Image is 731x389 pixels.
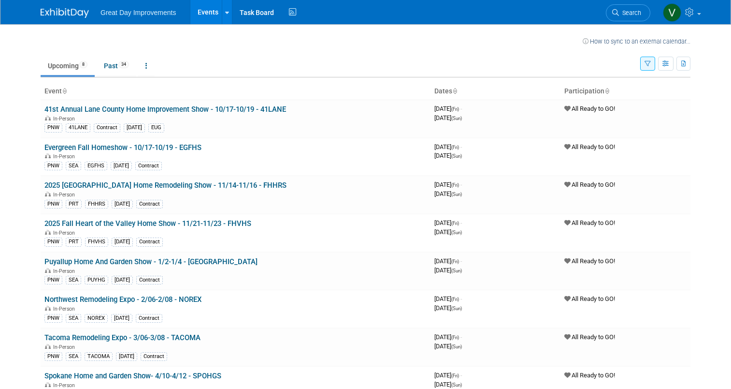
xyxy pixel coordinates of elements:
[451,297,459,302] span: (Fri)
[44,162,62,170] div: PNW
[45,306,51,311] img: In-Person Event
[53,268,78,274] span: In-Person
[66,238,82,246] div: PRT
[434,295,462,302] span: [DATE]
[136,276,163,284] div: Contract
[434,181,462,188] span: [DATE]
[112,200,133,209] div: [DATE]
[44,181,287,190] a: 2025 [GEOGRAPHIC_DATA] Home Remodeling Show - 11/14-11/16 - FHHRS
[434,105,462,112] span: [DATE]
[44,314,62,323] div: PNW
[45,344,51,349] img: In-Person Event
[663,3,681,22] img: Virginia Mehlhoff
[451,221,459,226] span: (Fri)
[44,200,62,209] div: PNW
[434,143,462,150] span: [DATE]
[451,344,462,349] span: (Sun)
[97,57,136,75] a: Past34
[452,87,457,95] a: Sort by Start Date
[66,314,81,323] div: SEA
[124,123,145,132] div: [DATE]
[434,190,462,197] span: [DATE]
[434,333,462,341] span: [DATE]
[100,9,176,16] span: Great Day Improvements
[434,219,462,226] span: [DATE]
[564,257,615,265] span: All Ready to GO!
[53,230,78,236] span: In-Person
[45,153,51,158] img: In-Person Event
[44,105,286,114] a: 41st Annual Lane County Home Improvement Show - 10/17-10/19 - 41LANE
[135,162,162,170] div: Contract
[434,343,462,350] span: [DATE]
[564,105,615,112] span: All Ready to GO!
[85,200,108,209] div: FHHRS
[111,162,132,170] div: [DATE]
[136,238,163,246] div: Contract
[41,8,89,18] img: ExhibitDay
[116,352,137,361] div: [DATE]
[434,228,462,236] span: [DATE]
[434,304,462,312] span: [DATE]
[66,162,81,170] div: SEA
[148,123,164,132] div: EUG
[85,276,108,284] div: PUYHG
[141,352,167,361] div: Contract
[45,268,51,273] img: In-Person Event
[44,143,201,152] a: Evergreen Fall Homeshow - 10/17-10/19 - EGFHS
[564,181,615,188] span: All Ready to GO!
[53,153,78,160] span: In-Person
[564,219,615,226] span: All Ready to GO!
[604,87,609,95] a: Sort by Participation Type
[451,259,459,264] span: (Fri)
[434,114,462,121] span: [DATE]
[451,106,459,112] span: (Fri)
[460,181,462,188] span: -
[66,123,90,132] div: 41LANE
[606,4,650,21] a: Search
[451,230,462,235] span: (Sun)
[94,123,120,132] div: Contract
[434,152,462,159] span: [DATE]
[44,276,62,284] div: PNW
[583,38,690,45] a: How to sync to an external calendar...
[85,314,108,323] div: NOREX
[460,333,462,341] span: -
[136,200,163,209] div: Contract
[44,295,201,304] a: Northwest Remodeling Expo - 2/06-2/08 - NOREX
[85,162,107,170] div: EGFHS
[44,238,62,246] div: PNW
[451,182,459,188] span: (Fri)
[44,333,201,342] a: Tacoma Remodeling Expo - 3/06-3/08 - TACOMA
[564,295,615,302] span: All Ready to GO!
[434,372,462,379] span: [DATE]
[45,192,51,196] img: In-Person Event
[112,276,133,284] div: [DATE]
[62,87,67,95] a: Sort by Event Name
[460,257,462,265] span: -
[460,295,462,302] span: -
[430,83,560,100] th: Dates
[44,352,62,361] div: PNW
[460,372,462,379] span: -
[53,306,78,312] span: In-Person
[53,192,78,198] span: In-Person
[451,145,459,150] span: (Fri)
[53,116,78,122] span: In-Person
[619,9,641,16] span: Search
[451,268,462,273] span: (Sun)
[85,238,108,246] div: FHVHS
[564,143,615,150] span: All Ready to GO!
[136,314,162,323] div: Contract
[451,382,462,388] span: (Sun)
[41,57,95,75] a: Upcoming8
[560,83,690,100] th: Participation
[451,335,459,340] span: (Fri)
[451,306,462,311] span: (Sun)
[564,333,615,341] span: All Ready to GO!
[66,352,81,361] div: SEA
[451,116,462,121] span: (Sun)
[434,381,462,388] span: [DATE]
[45,230,51,235] img: In-Person Event
[45,116,51,120] img: In-Person Event
[451,192,462,197] span: (Sun)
